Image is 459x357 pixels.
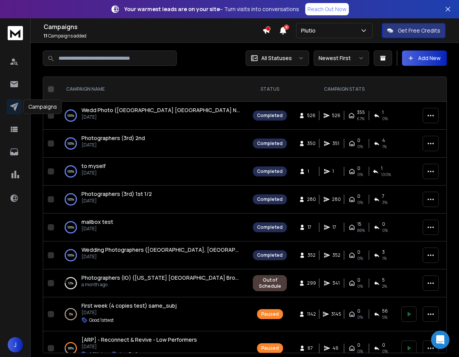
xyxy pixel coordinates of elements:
[8,337,23,352] button: J
[81,336,197,344] a: [ARP] - Reconnect & Revive - Low Performers
[382,308,388,314] span: 56
[357,116,365,122] span: 67 %
[81,106,241,114] a: Wedd Photo ([GEOGRAPHIC_DATA] [GEOGRAPHIC_DATA] Neth [GEOGRAPHIC_DATA] [PERSON_NAME])
[57,102,248,130] td: 100%Wedd Photo ([GEOGRAPHIC_DATA] [GEOGRAPHIC_DATA] Neth [GEOGRAPHIC_DATA] [PERSON_NAME])[DATE]
[357,277,360,283] span: 0
[308,345,315,351] span: 67
[81,302,177,310] a: First week (4 copies test) same_subj
[67,112,74,119] p: 100 %
[357,314,363,320] span: 0%
[332,196,341,202] span: 280
[81,274,244,281] span: Photographers (IG) ([US_STATE] [GEOGRAPHIC_DATA] Broad)
[332,112,340,119] span: 526
[308,252,316,258] span: 352
[257,112,283,119] div: Completed
[357,193,360,199] span: 0
[67,140,74,147] p: 100 %
[68,279,73,287] p: 12 %
[81,134,145,142] span: Photographers (3rd) 2nd
[308,224,315,230] span: 17
[382,283,387,289] span: 2 %
[81,218,113,226] a: mailbox test
[382,342,385,348] span: 0
[332,224,340,230] span: 17
[57,158,248,186] td: 100%to myself[DATE]
[69,310,73,318] p: 3 %
[124,5,220,13] strong: Your warmest leads are on your site
[124,5,299,13] p: – Turn visits into conversations
[382,143,387,150] span: 1 %
[57,214,248,241] td: 100%mailbox test[DATE]
[314,51,369,66] button: Newest First
[382,348,388,354] span: 0 %
[261,311,279,317] div: Paused
[67,196,74,203] p: 100 %
[68,344,74,352] p: 68 %
[357,165,360,171] span: 0
[332,140,340,147] span: 351
[284,24,289,30] span: 8
[81,134,145,142] a: Photographers (3rd) 2nd
[44,33,47,39] span: 11
[332,345,340,351] span: 46
[57,297,248,331] td: 3%First week (4 copies test) same_subj[DATE]Good 1sttest
[44,33,262,39] p: Campaigns added
[382,227,388,233] span: 0 %
[357,308,360,314] span: 0
[81,282,241,288] p: a month ago
[291,77,397,102] th: CAMPAIGN STATS
[382,199,387,205] span: 3 %
[57,269,248,297] td: 12%Photographers (IG) ([US_STATE] [GEOGRAPHIC_DATA] Broad)a month ago
[261,54,292,62] p: All Statuses
[81,190,152,197] span: Photographers (3rd) 1st 1/2
[331,311,341,317] span: 3145
[382,277,385,283] span: 5
[57,241,248,269] td: 100%Wedding Photographers ([GEOGRAPHIC_DATA], [GEOGRAPHIC_DATA], [US_STATE], [GEOGRAPHIC_DATA], [...
[305,3,349,15] a: Reach Out Now
[308,168,315,174] span: 1
[8,26,23,40] img: logo
[44,22,262,31] h1: Campaigns
[81,310,177,316] p: [DATE]
[382,137,385,143] span: 4
[382,249,385,255] span: 3
[332,252,340,258] span: 352
[257,224,283,230] div: Completed
[81,226,113,232] p: [DATE]
[257,277,283,289] div: Out of Schedule
[357,348,363,354] span: 0%
[57,130,248,158] td: 100%Photographers (3rd) 2nd[DATE]
[357,227,365,233] span: 88 %
[381,171,391,178] span: 100 %
[382,116,388,122] span: 0 %
[67,168,74,175] p: 100 %
[257,140,283,147] div: Completed
[357,143,363,150] span: 0%
[357,249,360,255] span: 0
[257,168,283,174] div: Completed
[357,109,365,116] span: 355
[382,314,387,320] span: 5 %
[81,274,241,282] a: Photographers (IG) ([US_STATE] [GEOGRAPHIC_DATA] Broad)
[57,77,248,102] th: CAMPAIGN NAME
[357,221,361,227] span: 15
[81,142,145,148] p: [DATE]
[398,27,440,34] p: Get Free Credits
[81,246,241,254] a: Wedding Photographers ([GEOGRAPHIC_DATA], [GEOGRAPHIC_DATA], [US_STATE], [GEOGRAPHIC_DATA], [GEOG...
[301,27,319,34] p: Plutio
[381,165,382,171] span: 1
[357,137,360,143] span: 0
[431,331,449,349] div: Open Intercom Messenger
[257,252,283,258] div: Completed
[81,106,350,114] span: Wedd Photo ([GEOGRAPHIC_DATA] [GEOGRAPHIC_DATA] Neth [GEOGRAPHIC_DATA] [PERSON_NAME])
[382,109,384,116] span: 1
[382,23,446,38] button: Get Free Credits
[89,317,114,323] p: Good 1sttest
[257,196,283,202] div: Completed
[382,255,387,261] span: 1 %
[81,344,197,350] p: [DATE]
